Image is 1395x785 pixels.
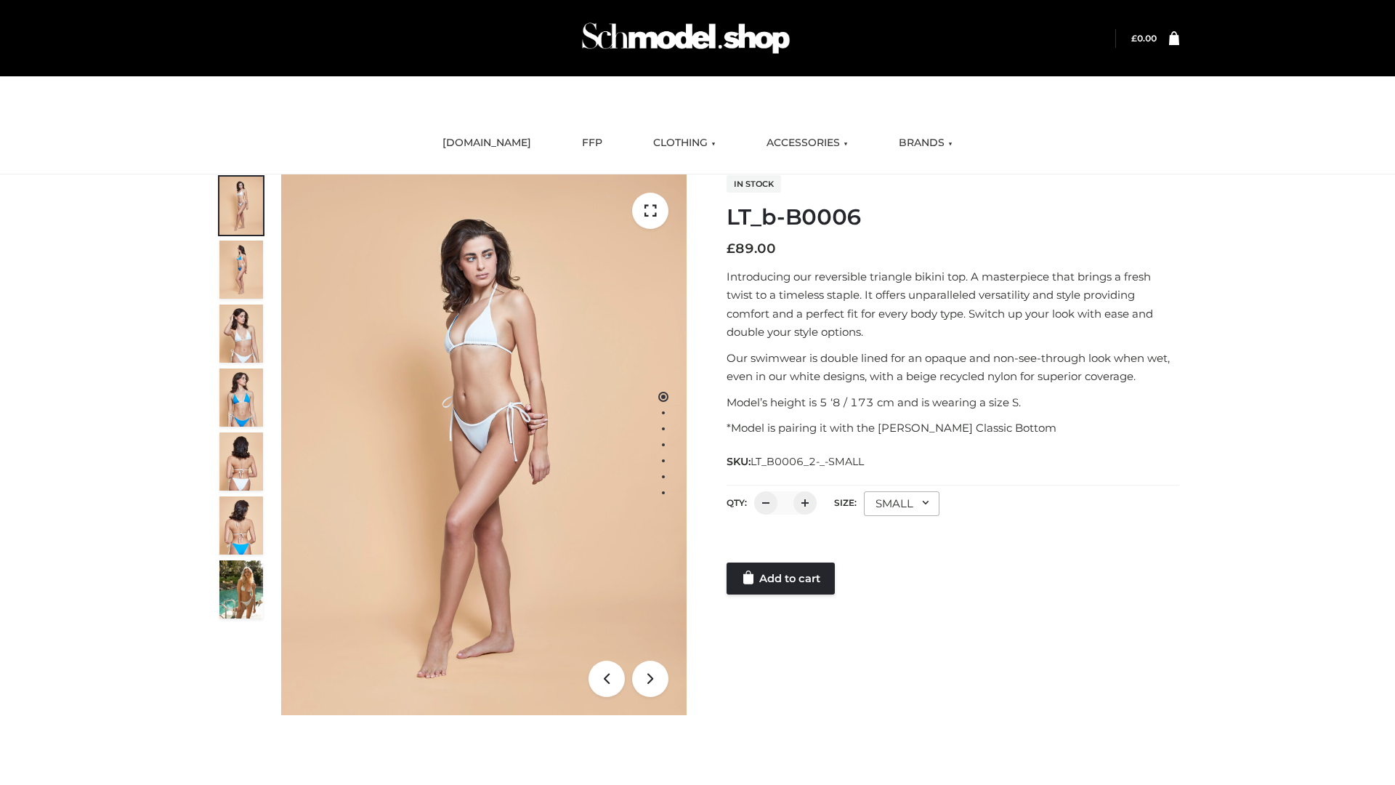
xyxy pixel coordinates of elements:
[756,127,859,159] a: ACCESSORIES
[432,127,542,159] a: [DOMAIN_NAME]
[727,497,747,508] label: QTY:
[219,305,263,363] img: ArielClassicBikiniTop_CloudNine_AzureSky_OW114ECO_3-scaled.jpg
[727,175,781,193] span: In stock
[727,267,1179,342] p: Introducing our reversible triangle bikini top. A masterpiece that brings a fresh twist to a time...
[219,369,263,427] img: ArielClassicBikiniTop_CloudNine_AzureSky_OW114ECO_4-scaled.jpg
[727,453,865,470] span: SKU:
[219,560,263,619] img: Arieltop_CloudNine_AzureSky2.jpg
[571,127,613,159] a: FFP
[219,496,263,555] img: ArielClassicBikiniTop_CloudNine_AzureSky_OW114ECO_8-scaled.jpg
[1131,33,1157,44] bdi: 0.00
[281,174,687,715] img: ArielClassicBikiniTop_CloudNine_AzureSky_OW114ECO_1
[727,349,1179,386] p: Our swimwear is double lined for an opaque and non-see-through look when wet, even in our white d...
[219,241,263,299] img: ArielClassicBikiniTop_CloudNine_AzureSky_OW114ECO_2-scaled.jpg
[864,491,939,516] div: SMALL
[727,241,735,257] span: £
[727,393,1179,412] p: Model’s height is 5 ‘8 / 173 cm and is wearing a size S.
[1131,33,1157,44] a: £0.00
[219,432,263,491] img: ArielClassicBikiniTop_CloudNine_AzureSky_OW114ECO_7-scaled.jpg
[219,177,263,235] img: ArielClassicBikiniTop_CloudNine_AzureSky_OW114ECO_1-scaled.jpg
[727,419,1179,438] p: *Model is pairing it with the [PERSON_NAME] Classic Bottom
[577,9,795,67] img: Schmodel Admin 964
[642,127,727,159] a: CLOTHING
[834,497,857,508] label: Size:
[1131,33,1137,44] span: £
[727,204,1179,230] h1: LT_b-B0006
[727,563,835,595] a: Add to cart
[727,241,776,257] bdi: 89.00
[751,455,864,468] span: LT_B0006_2-_-SMALL
[888,127,963,159] a: BRANDS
